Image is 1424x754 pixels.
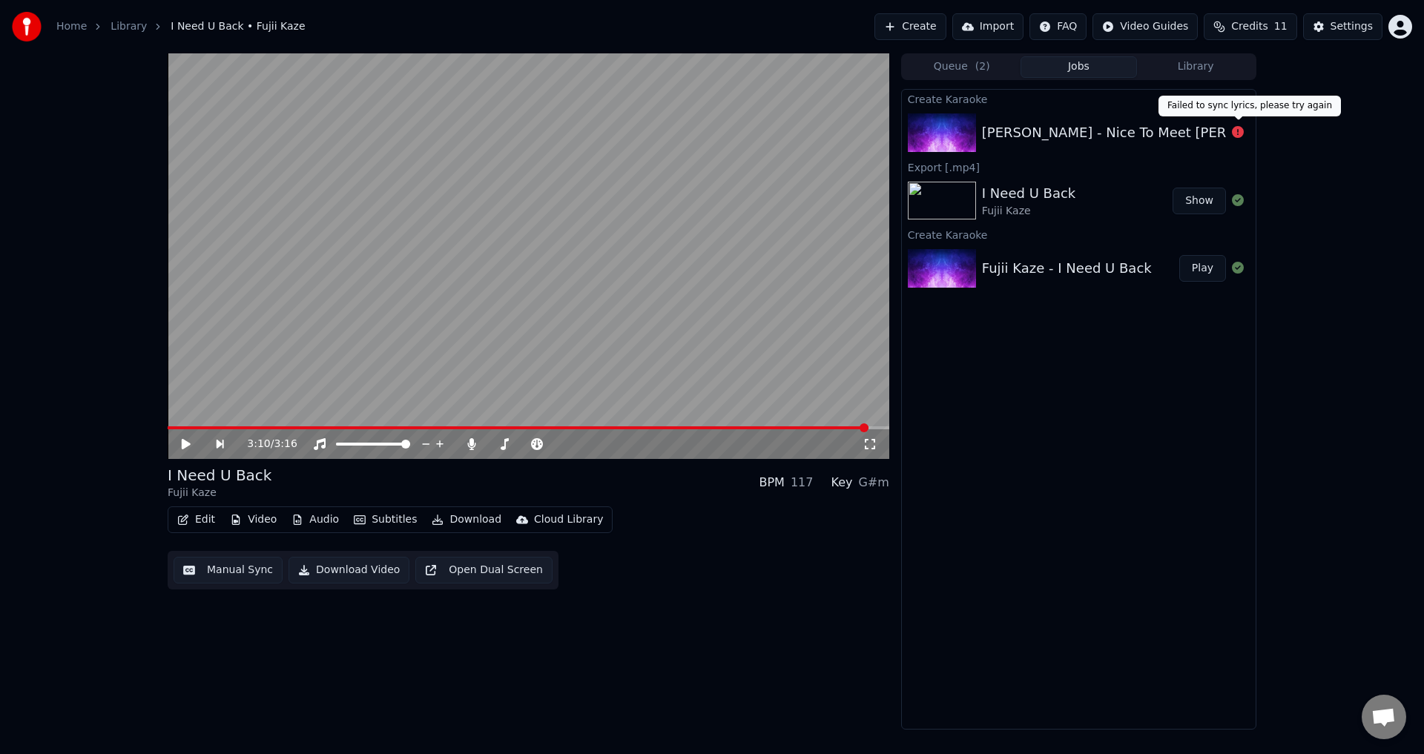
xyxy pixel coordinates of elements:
[171,19,305,34] span: I Need U Back • Fujii Kaze
[1029,13,1087,40] button: FAQ
[1179,255,1226,282] button: Play
[1158,96,1341,116] div: Failed to sync lyrics, please try again
[56,19,306,34] nav: breadcrumb
[1362,695,1406,739] div: Open chat
[858,474,889,492] div: G#m
[1274,19,1288,34] span: 11
[289,557,409,583] button: Download Video
[286,509,345,530] button: Audio
[1204,13,1296,40] button: Credits11
[903,56,1021,78] button: Queue
[982,258,1152,279] div: Fujii Kaze - I Need U Back
[534,512,603,527] div: Cloud Library
[1331,19,1373,34] div: Settings
[224,509,283,530] button: Video
[982,122,1306,143] div: [PERSON_NAME] - Nice To Meet [PERSON_NAME]
[1303,13,1382,40] button: Settings
[168,486,271,500] div: Fujii Kaze
[831,474,852,492] div: Key
[1137,56,1254,78] button: Library
[1231,19,1268,34] span: Credits
[874,13,946,40] button: Create
[952,13,1023,40] button: Import
[1021,56,1138,78] button: Jobs
[348,509,423,530] button: Subtitles
[982,204,1075,219] div: Fujii Kaze
[1092,13,1198,40] button: Video Guides
[975,59,990,74] span: ( 2 )
[111,19,147,34] a: Library
[759,474,784,492] div: BPM
[902,158,1256,176] div: Export [.mp4]
[415,557,553,583] button: Open Dual Screen
[274,437,297,452] span: 3:16
[174,557,283,583] button: Manual Sync
[247,437,283,452] div: /
[982,183,1075,204] div: I Need U Back
[247,437,270,452] span: 3:10
[902,90,1256,108] div: Create Karaoke
[902,225,1256,243] div: Create Karaoke
[791,474,814,492] div: 117
[168,465,271,486] div: I Need U Back
[56,19,87,34] a: Home
[426,509,507,530] button: Download
[1173,188,1226,214] button: Show
[12,12,42,42] img: youka
[171,509,221,530] button: Edit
